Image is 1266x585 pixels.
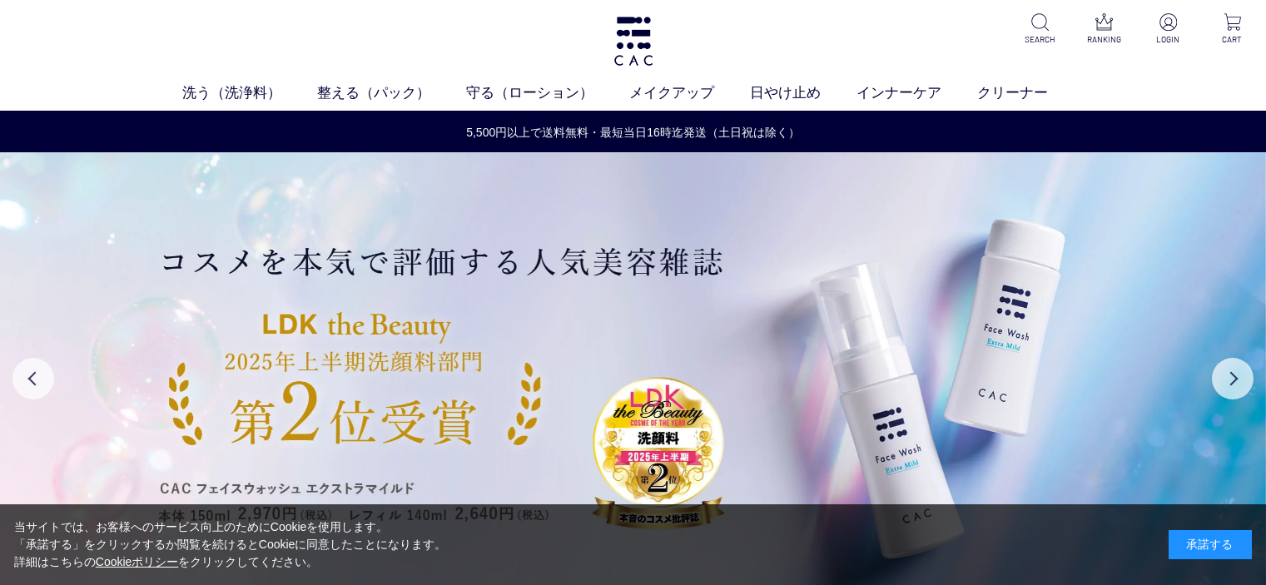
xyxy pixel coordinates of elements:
img: logo [612,17,655,66]
a: 洗う（洗浄料） [182,82,317,104]
p: LOGIN [1148,33,1189,46]
a: 整える（パック） [317,82,466,104]
div: 当サイトでは、お客様へのサービス向上のためにCookieを使用します。 「承諾する」をクリックするか閲覧を続けるとCookieに同意したことになります。 詳細はこちらの をクリックしてください。 [14,518,447,571]
button: Next [1212,358,1254,399]
div: 承諾する [1169,530,1252,559]
a: CART [1212,13,1253,46]
a: RANKING [1084,13,1125,46]
a: クリーナー [977,82,1084,104]
a: インナーケア [856,82,977,104]
a: メイクアップ [629,82,750,104]
p: RANKING [1084,33,1125,46]
a: 守る（ローション） [466,82,629,104]
p: SEARCH [1020,33,1060,46]
a: 日やけ止め [750,82,856,104]
a: SEARCH [1020,13,1060,46]
a: 5,500円以上で送料無料・最短当日16時迄発送（土日祝は除く） [1,124,1265,141]
a: LOGIN [1148,13,1189,46]
a: Cookieポリシー [96,555,179,568]
p: CART [1212,33,1253,46]
button: Previous [12,358,54,399]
